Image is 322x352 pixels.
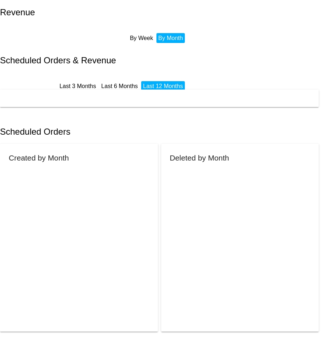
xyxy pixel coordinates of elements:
h2: Deleted by Month [170,154,229,162]
a: Last 6 Months [101,83,138,89]
a: Last 3 Months [59,83,96,89]
h2: Created by Month [9,154,69,162]
a: Last 12 Months [143,83,183,89]
li: By Week [128,33,155,43]
li: By Month [156,33,185,43]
